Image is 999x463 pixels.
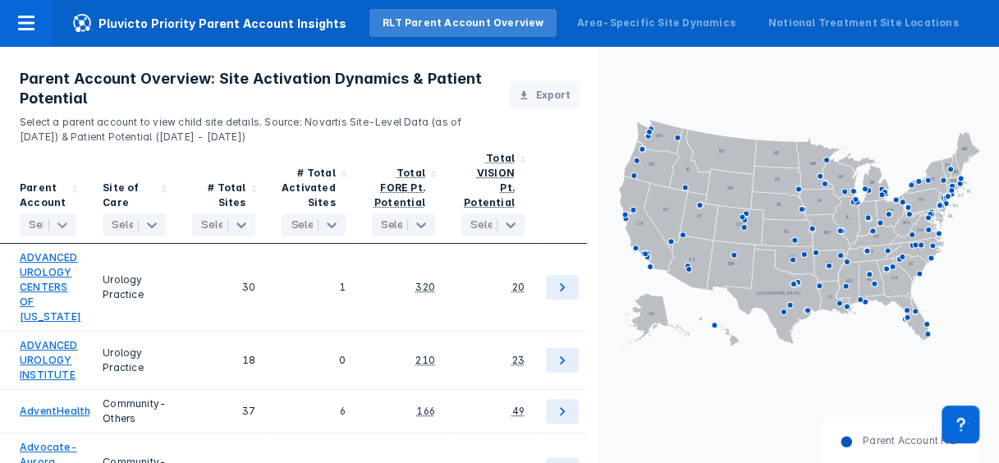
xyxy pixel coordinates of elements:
[415,280,435,295] div: 320
[103,397,166,426] div: Community-Others
[416,404,435,419] div: 166
[192,181,245,210] div: # Total Sites
[359,144,448,244] div: Sort
[20,250,81,324] a: ADVANCED UROLOGY CENTERS OF [US_STATE]
[20,181,66,210] div: Parent Account
[20,338,78,383] a: ADVANCED UROLOGY INSTITUTE
[192,338,255,383] div: 18
[563,9,748,37] a: Area-Specific Site Dynamics
[20,69,489,108] h3: Parent Account Overview: Site Activation Dynamics & Patient Potential
[89,144,179,244] div: Sort
[415,353,435,368] div: 210
[383,16,543,30] div: RLT Parent Account Overview
[535,88,570,103] span: Export
[103,250,166,324] div: Urology Practice
[942,406,979,443] div: Contact Support
[282,250,345,324] div: 1
[512,404,525,419] div: 49
[20,404,90,419] a: AdventHealth
[464,152,515,209] div: Total VISION Pt. Potential
[512,353,525,368] div: 23
[768,16,959,30] div: National Treatment Site Locations
[853,433,956,448] dd: Parent Account HQ
[192,250,255,324] div: 30
[192,397,255,426] div: 37
[374,167,425,209] div: Total FORE Pt. Potential
[103,338,166,383] div: Urology Practice
[369,9,557,37] a: RLT Parent Account Overview
[53,13,366,33] span: Pluvicto Priority Parent Account Insights
[512,280,525,295] div: 20
[179,144,268,244] div: Sort
[448,144,538,244] div: Sort
[282,166,336,210] div: # Total Activated Sites
[20,108,489,144] p: Select a parent account to view child site details. Source: Novartis Site-Level Data (as of [DATE...
[576,16,735,30] div: Area-Specific Site Dynamics
[282,338,345,383] div: 0
[282,397,345,426] div: 6
[509,81,580,109] button: Export
[268,144,358,244] div: Sort
[755,9,972,37] a: National Treatment Site Locations
[103,181,156,210] div: Site of Care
